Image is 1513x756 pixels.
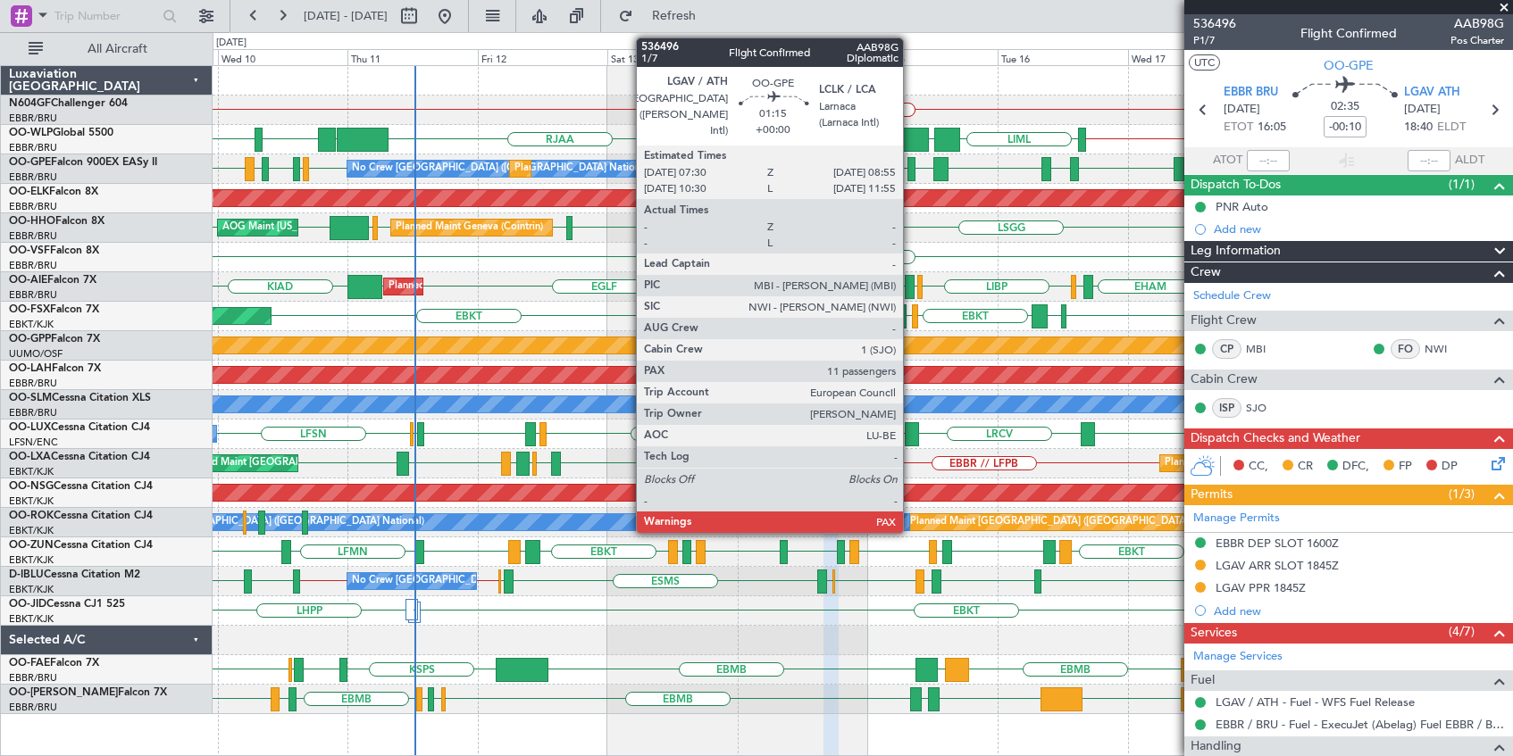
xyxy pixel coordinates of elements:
[9,422,51,433] span: OO-LUX
[9,422,150,433] a: OO-LUXCessna Citation CJ4
[1449,622,1475,641] span: (4/7)
[1214,603,1504,619] div: Add new
[9,141,57,154] a: EBBR/BRU
[9,187,49,197] span: OO-ELK
[352,568,651,594] div: No Crew [GEOGRAPHIC_DATA] ([GEOGRAPHIC_DATA] National)
[218,49,348,65] div: Wed 10
[396,214,543,241] div: Planned Maint Geneva (Cointrin)
[1191,623,1237,644] span: Services
[389,273,670,300] div: Planned Maint [GEOGRAPHIC_DATA] ([GEOGRAPHIC_DATA])
[1249,458,1268,476] span: CC,
[46,43,188,55] span: All Aircraft
[9,436,58,449] a: LFSN/ENC
[9,200,57,213] a: EBBR/BRU
[1193,287,1271,305] a: Schedule Crew
[9,701,57,714] a: EBBR/BRU
[9,612,54,626] a: EBKT/KJK
[9,393,151,403] a: OO-SLMCessna Citation XLS
[9,465,54,478] a: EBKT/KJK
[9,347,63,361] a: UUMO/OSF
[9,671,57,685] a: EBBR/BRU
[20,35,194,63] button: All Aircraft
[9,393,52,403] span: OO-SLM
[1246,400,1286,416] a: SJO
[9,363,101,374] a: OO-LAHFalcon 7X
[1450,33,1504,48] span: Pos Charter
[9,216,104,227] a: OO-HHOFalcon 8X
[9,599,46,610] span: OO-JID
[9,187,98,197] a: OO-ELKFalcon 8X
[9,157,51,168] span: OO-GPE
[9,481,54,492] span: OO-NSG
[9,481,153,492] a: OO-NSGCessna Citation CJ4
[1437,119,1466,137] span: ELDT
[1247,150,1290,171] input: --:--
[1191,311,1257,331] span: Flight Crew
[1193,14,1236,33] span: 536496
[9,494,54,508] a: EBKT/KJK
[1189,54,1220,71] button: UTC
[347,49,478,65] div: Thu 11
[9,216,55,227] span: OO-HHO
[1300,24,1397,43] div: Flight Confirmed
[9,304,99,315] a: OO-FSXFalcon 7X
[9,157,157,168] a: OO-GPEFalcon 900EX EASy II
[910,509,1191,536] div: Planned Maint [GEOGRAPHIC_DATA] ([GEOGRAPHIC_DATA])
[867,49,998,65] div: Mon 15
[9,304,50,315] span: OO-FSX
[478,49,608,65] div: Fri 12
[9,599,125,610] a: OO-JIDCessna CJ1 525
[9,540,54,551] span: OO-ZUN
[514,155,838,182] div: Planned Maint [GEOGRAPHIC_DATA] ([GEOGRAPHIC_DATA] National)
[9,452,150,462] a: OO-LXACessna Citation CJ4
[1425,341,1465,357] a: NWI
[1298,458,1313,476] span: CR
[9,569,44,580] span: D-IBLU
[9,569,140,580] a: D-IBLUCessna Citation M2
[9,112,57,125] a: EBBR/BRU
[222,214,439,241] div: AOG Maint [US_STATE] ([GEOGRAPHIC_DATA])
[1216,580,1306,595] div: LGAV PPR 1845Z
[1216,717,1504,732] a: EBBR / BRU - Fuel - ExecuJet (Abelag) Fuel EBBR / BRU
[1214,221,1504,237] div: Add new
[9,288,57,302] a: EBBR/BRU
[998,49,1128,65] div: Tue 16
[607,49,738,65] div: Sat 13
[1191,175,1281,195] span: Dispatch To-Dos
[738,49,868,65] div: Sun 14
[9,687,167,698] a: OO-[PERSON_NAME]Falcon 7X
[9,553,54,567] a: EBKT/KJK
[1404,101,1441,119] span: [DATE]
[9,334,100,345] a: OO-GPPFalcon 7X
[1399,458,1412,476] span: FP
[9,583,54,596] a: EBKT/KJK
[9,687,118,698] span: OO-[PERSON_NAME]
[1324,56,1374,75] span: OO-GPE
[1449,485,1475,503] span: (1/3)
[9,128,53,138] span: OO-WLP
[9,275,96,286] a: OO-AIEFalcon 7X
[1191,370,1258,390] span: Cabin Crew
[1258,119,1286,137] span: 16:05
[1191,485,1233,505] span: Permits
[9,452,51,462] span: OO-LXA
[1191,262,1221,283] span: Crew
[1455,152,1484,170] span: ALDT
[9,318,54,331] a: EBKT/KJK
[9,540,153,551] a: OO-ZUNCessna Citation CJ4
[9,245,50,256] span: OO-VSF
[1224,119,1253,137] span: ETOT
[9,98,51,109] span: N604GF
[9,170,57,184] a: EBBR/BRU
[216,36,247,51] div: [DATE]
[9,658,99,669] a: OO-FAEFalcon 7X
[1193,33,1236,48] span: P1/7
[1212,339,1241,359] div: CP
[9,259,57,272] a: EBBR/BRU
[9,511,54,521] span: OO-ROK
[9,511,153,521] a: OO-ROKCessna Citation CJ4
[304,8,388,24] span: [DATE] - [DATE]
[637,10,712,22] span: Refresh
[1216,694,1415,710] a: LGAV / ATH - Fuel - WFS Fuel Release
[9,229,57,243] a: EBBR/BRU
